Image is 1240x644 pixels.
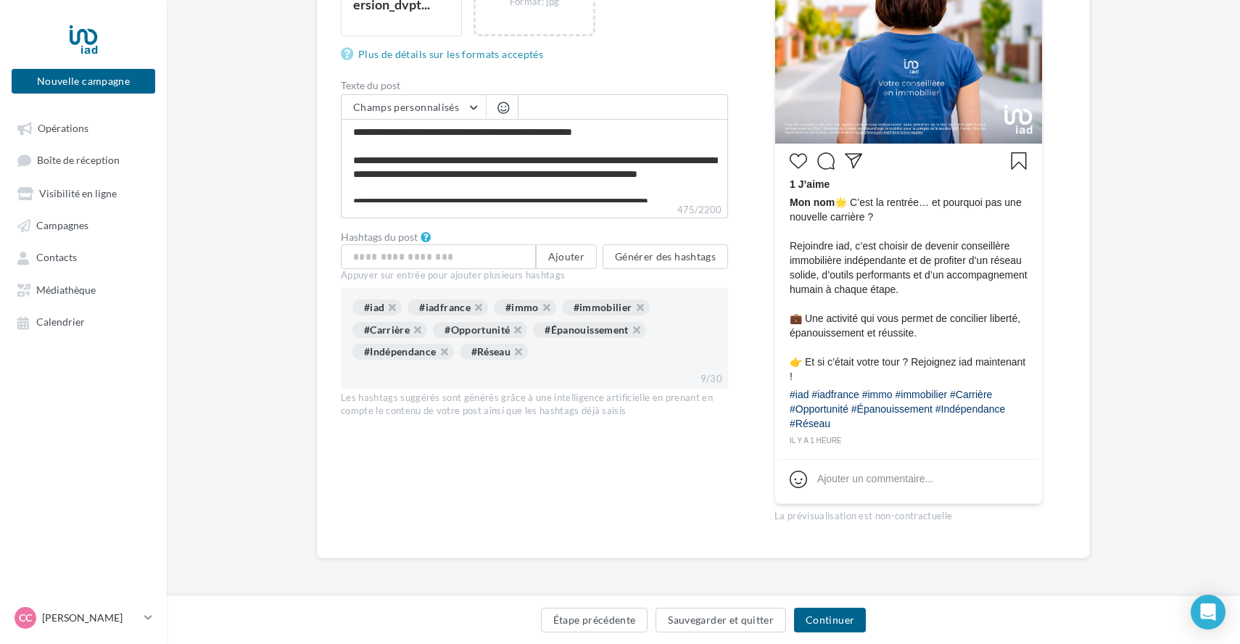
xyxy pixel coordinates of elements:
span: Médiathèque [36,284,96,296]
label: Texte du post [341,80,728,91]
div: Open Intercom Messenger [1191,595,1225,629]
button: Sauvegarder et quitter [656,608,786,632]
label: Hashtags du post [341,232,418,242]
span: Contacts [36,252,77,264]
div: #Indépendance [352,344,454,360]
div: Ajouter un commentaire... [817,471,933,486]
div: #Épanouissement [533,322,645,338]
div: 9/30 [695,370,728,389]
button: Nouvelle campagne [12,69,155,94]
button: Générer des hashtags [603,244,728,269]
span: Champs personnalisés [353,101,459,113]
a: Calendrier [9,308,158,334]
button: Ajouter [536,244,597,269]
div: #Opportunité [433,322,527,338]
a: Campagnes [9,212,158,238]
div: #Réseau [460,344,528,360]
div: Appuyer sur entrée pour ajouter plusieurs hashtags [341,269,728,282]
span: 🌟 C’est la rentrée… et pourquoi pas une nouvelle carrière ? Rejoindre iad, c’est choisir de deven... [790,195,1028,384]
div: #iad [352,300,402,315]
div: #immo [494,300,556,315]
div: #Carrière [352,322,427,338]
span: Campagnes [36,219,88,231]
div: #iadfrance [408,300,488,315]
a: Plus de détails sur les formats acceptés [341,46,549,63]
span: CC [19,611,32,625]
span: Opérations [38,122,88,134]
button: Champs personnalisés [342,95,486,120]
svg: Enregistrer [1010,152,1028,170]
span: Visibilité en ligne [39,187,117,199]
div: #iad #iadfrance #immo #immobilier #Carrière #Opportunité #Épanouissement #Indépendance #Réseau [790,387,1028,434]
a: Visibilité en ligne [9,180,158,206]
a: Boîte de réception [9,146,158,173]
span: Calendrier [36,316,85,329]
button: Continuer [794,608,866,632]
a: Contacts [9,244,158,270]
span: Boîte de réception [37,154,120,167]
a: CC [PERSON_NAME] [12,604,155,632]
button: Étape précédente [541,608,648,632]
svg: Commenter [817,152,835,170]
svg: Emoji [790,471,807,488]
a: Médiathèque [9,276,158,302]
div: Les hashtags suggérés sont générés grâce à une intelligence artificielle en prenant en compte le ... [341,392,728,418]
span: Mon nom [790,197,835,208]
div: #immobilier [562,300,650,315]
div: La prévisualisation est non-contractuelle [774,504,1043,523]
svg: J’aime [790,152,807,170]
div: il y a 1 heure [790,434,1028,447]
a: Opérations [9,115,158,141]
p: [PERSON_NAME] [42,611,139,625]
div: 1 J’aime [790,177,1028,195]
svg: Partager la publication [845,152,862,170]
label: 475/2200 [341,202,728,218]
